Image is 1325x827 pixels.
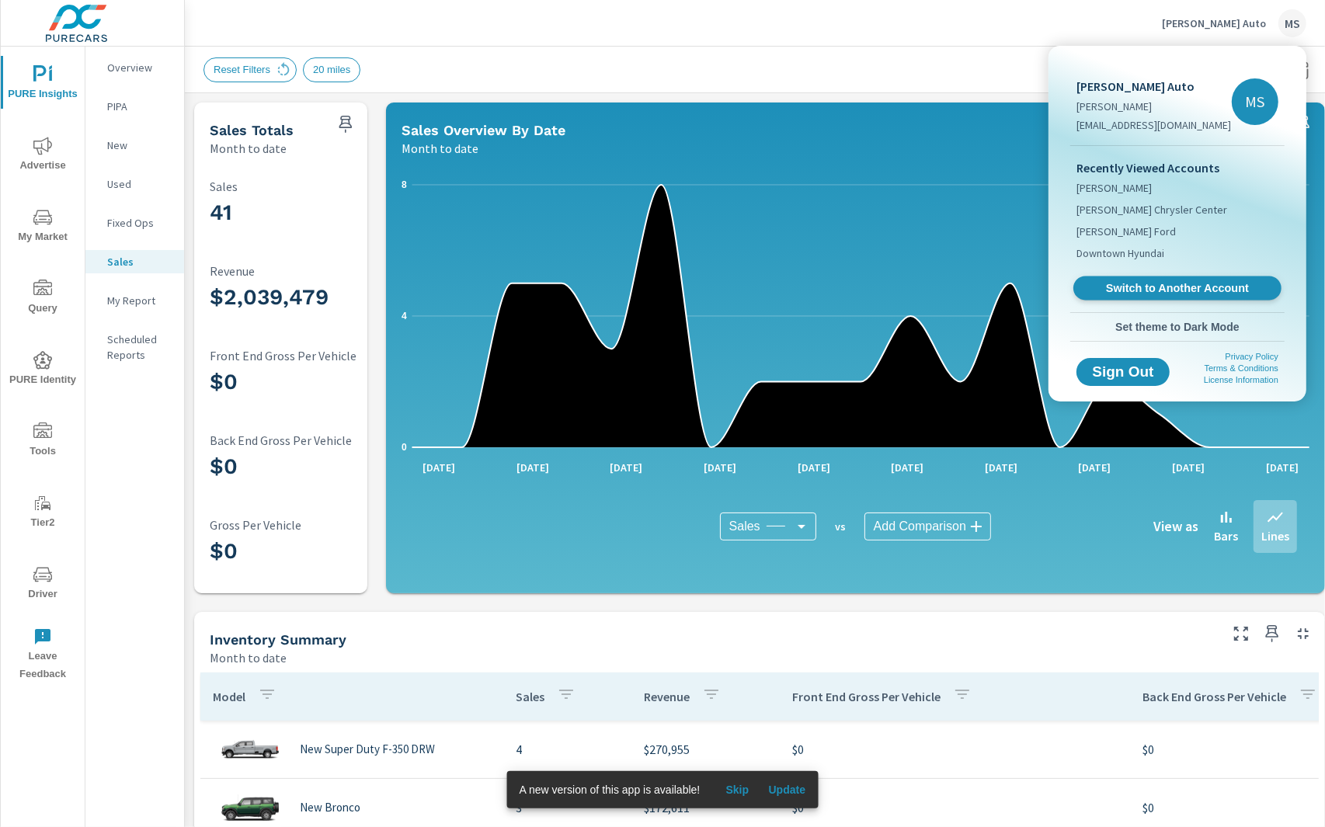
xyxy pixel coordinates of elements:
a: Switch to Another Account [1073,276,1282,301]
span: [PERSON_NAME] [1076,180,1152,196]
a: License Information [1204,375,1278,384]
p: Recently Viewed Accounts [1076,158,1278,177]
p: [PERSON_NAME] Auto [1076,77,1231,96]
div: MS [1232,78,1278,125]
p: [EMAIL_ADDRESS][DOMAIN_NAME] [1076,117,1231,133]
span: Downtown Hyundai [1076,245,1164,261]
button: Set theme to Dark Mode [1070,313,1285,341]
span: [PERSON_NAME] Ford [1076,224,1176,239]
span: Set theme to Dark Mode [1076,320,1278,334]
a: Terms & Conditions [1205,363,1278,373]
p: [PERSON_NAME] [1076,99,1231,114]
span: [PERSON_NAME] Chrysler Center [1076,202,1227,217]
a: Privacy Policy [1226,352,1278,361]
span: Switch to Another Account [1082,281,1272,296]
span: Sign Out [1089,365,1157,379]
button: Sign Out [1076,358,1170,386]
